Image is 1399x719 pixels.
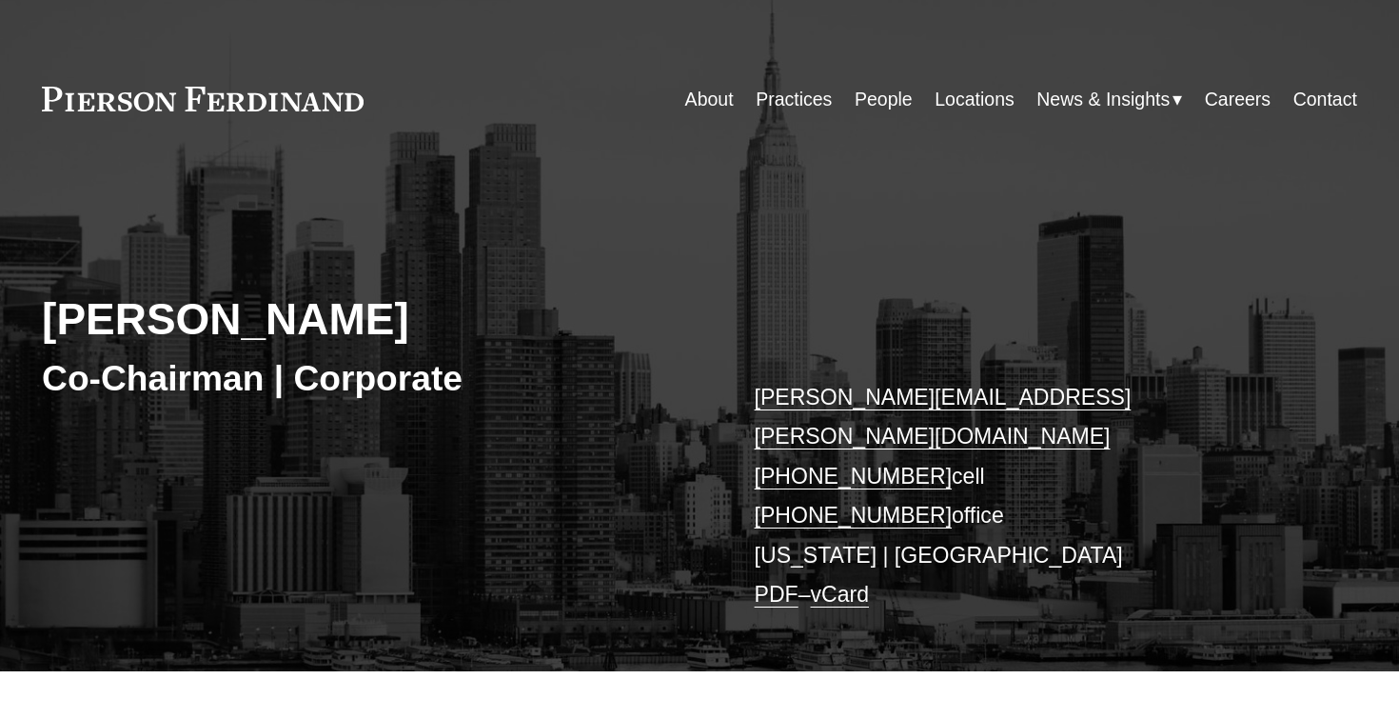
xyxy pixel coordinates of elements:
a: Locations [935,81,1015,118]
a: [PERSON_NAME][EMAIL_ADDRESS][PERSON_NAME][DOMAIN_NAME] [755,385,1132,449]
a: Careers [1205,81,1271,118]
a: Contact [1293,81,1357,118]
a: About [685,81,734,118]
a: vCard [811,582,869,607]
a: [PHONE_NUMBER] [755,464,952,489]
a: PDF [755,582,798,607]
span: News & Insights [1036,83,1170,116]
p: cell office [US_STATE] | [GEOGRAPHIC_DATA] – [755,378,1303,615]
a: [PHONE_NUMBER] [755,503,952,528]
a: Practices [756,81,832,118]
a: folder dropdown [1036,81,1182,118]
a: People [855,81,913,118]
h2: [PERSON_NAME] [42,293,699,347]
h3: Co-Chairman | Corporate [42,356,699,400]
